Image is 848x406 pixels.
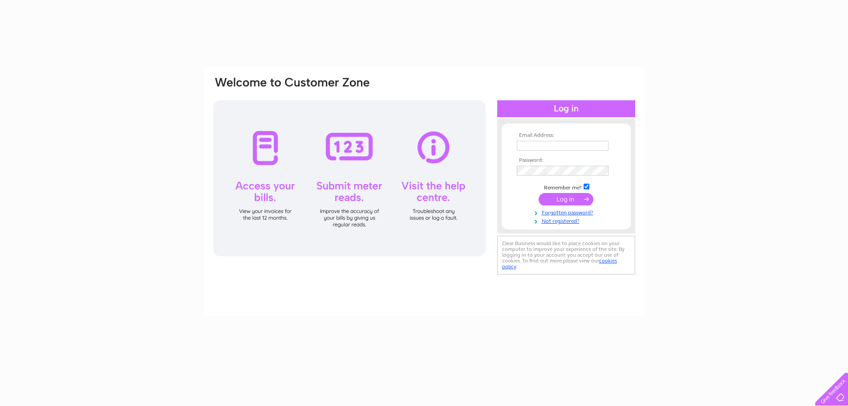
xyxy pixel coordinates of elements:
a: Forgotten password? [517,208,618,216]
div: Clear Business would like to place cookies on your computer to improve your experience of the sit... [497,236,635,275]
td: Remember me? [515,182,618,191]
th: Email Address: [515,132,618,139]
a: cookies policy [502,258,617,270]
input: Submit [539,193,593,205]
th: Password: [515,157,618,164]
a: Not registered? [517,216,618,225]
